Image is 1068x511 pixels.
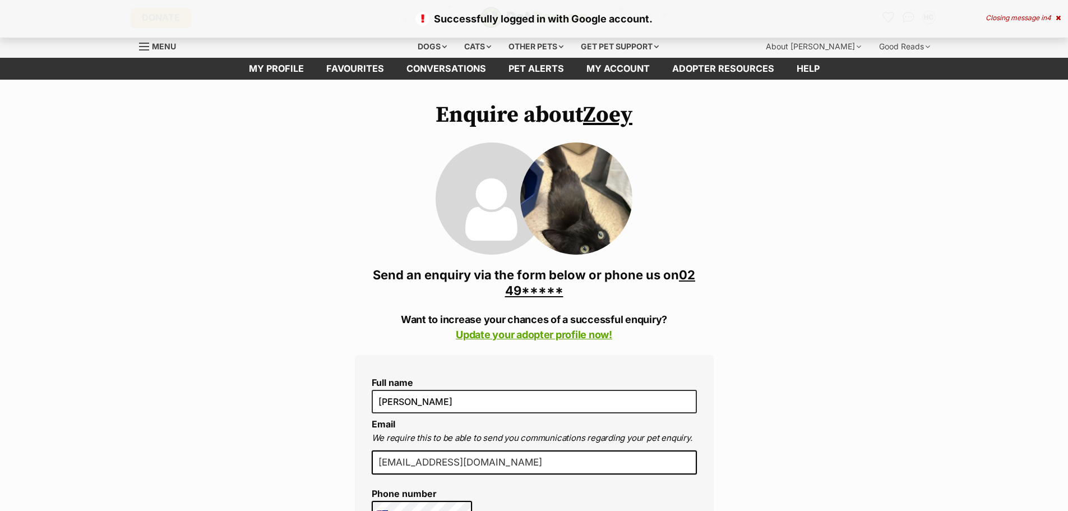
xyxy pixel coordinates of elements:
[456,35,499,58] div: Cats
[238,58,315,80] a: My profile
[661,58,785,80] a: Adopter resources
[871,35,938,58] div: Good Reads
[785,58,831,80] a: Help
[372,378,697,388] label: Full name
[372,390,697,413] input: E.g. Jimmy Chew
[497,58,575,80] a: Pet alerts
[372,418,395,430] label: Email
[355,102,714,128] h1: Enquire about
[139,35,184,56] a: Menu
[410,35,455,58] div: Dogs
[758,35,869,58] div: About [PERSON_NAME]
[520,142,632,255] img: Zoey
[395,58,497,80] a: conversations
[315,58,395,80] a: Favourites
[583,101,632,129] a: Zoey
[355,267,714,298] h3: Send an enquiry via the form below or phone us on
[456,329,612,340] a: Update your adopter profile now!
[152,42,176,51] span: Menu
[575,58,661,80] a: My account
[355,312,714,342] p: Want to increase your chances of a successful enquiry?
[501,35,571,58] div: Other pets
[372,432,697,445] p: We require this to be able to send you communications regarding your pet enquiry.
[372,489,473,499] label: Phone number
[573,35,667,58] div: Get pet support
